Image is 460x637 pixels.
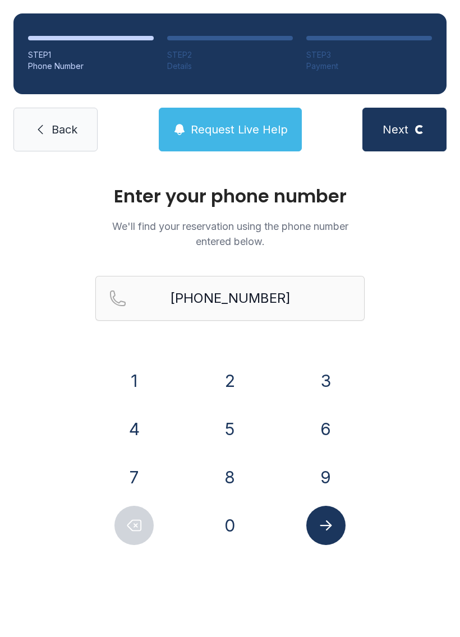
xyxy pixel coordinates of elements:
[210,458,250,497] button: 8
[210,409,250,449] button: 5
[114,506,154,545] button: Delete number
[95,219,365,249] p: We'll find your reservation using the phone number entered below.
[95,187,365,205] h1: Enter your phone number
[210,361,250,400] button: 2
[167,49,293,61] div: STEP 2
[210,506,250,545] button: 0
[28,49,154,61] div: STEP 1
[52,122,77,137] span: Back
[167,61,293,72] div: Details
[114,458,154,497] button: 7
[306,61,432,72] div: Payment
[114,361,154,400] button: 1
[306,506,346,545] button: Submit lookup form
[306,49,432,61] div: STEP 3
[28,61,154,72] div: Phone Number
[383,122,408,137] span: Next
[306,361,346,400] button: 3
[191,122,288,137] span: Request Live Help
[95,276,365,321] input: Reservation phone number
[114,409,154,449] button: 4
[306,409,346,449] button: 6
[306,458,346,497] button: 9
